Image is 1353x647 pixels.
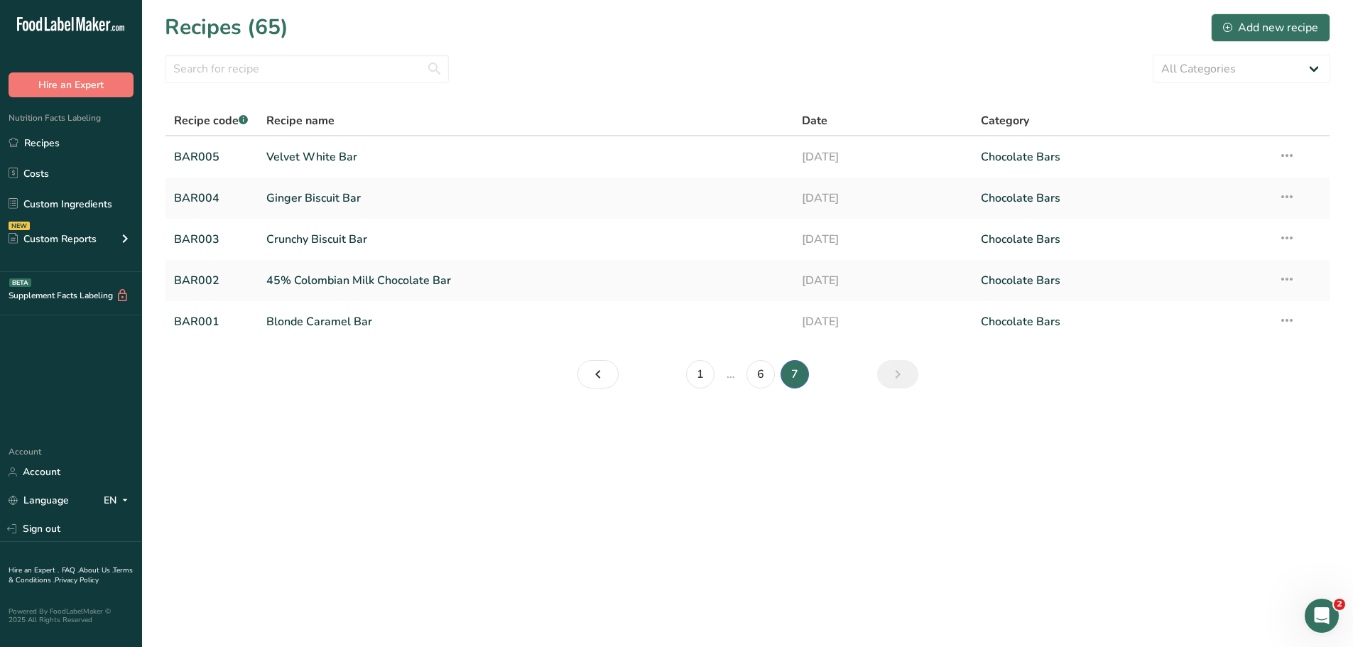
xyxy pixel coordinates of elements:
[174,142,249,172] a: BAR005
[9,565,133,585] a: Terms & Conditions .
[981,307,1261,337] a: Chocolate Bars
[266,112,335,129] span: Recipe name
[1305,599,1339,633] iframe: Intercom live chat
[266,266,786,295] a: 45% Colombian Milk Chocolate Bar
[981,266,1261,295] a: Chocolate Bars
[1334,599,1345,610] span: 2
[981,183,1261,213] a: Chocolate Bars
[9,565,59,575] a: Hire an Expert .
[9,607,134,624] div: Powered By FoodLabelMaker © 2025 All Rights Reserved
[62,565,79,575] a: FAQ .
[174,307,249,337] a: BAR001
[9,488,69,513] a: Language
[746,360,775,388] a: Page 6.
[266,224,786,254] a: Crunchy Biscuit Bar
[802,112,827,129] span: Date
[104,492,134,509] div: EN
[981,142,1261,172] a: Chocolate Bars
[165,55,449,83] input: Search for recipe
[9,72,134,97] button: Hire an Expert
[9,278,31,287] div: BETA
[266,142,786,172] a: Velvet White Bar
[802,266,964,295] a: [DATE]
[802,307,964,337] a: [DATE]
[165,11,288,43] h1: Recipes (65)
[877,360,918,388] a: Page 8.
[174,224,249,254] a: BAR003
[802,142,964,172] a: [DATE]
[9,232,97,246] div: Custom Reports
[174,266,249,295] a: BAR002
[802,183,964,213] a: [DATE]
[802,224,964,254] a: [DATE]
[577,360,619,388] a: Page 6.
[79,565,113,575] a: About Us .
[174,183,249,213] a: BAR004
[266,183,786,213] a: Ginger Biscuit Bar
[981,112,1029,129] span: Category
[55,575,99,585] a: Privacy Policy
[9,222,30,230] div: NEW
[1211,13,1330,42] button: Add new recipe
[174,113,248,129] span: Recipe code
[686,360,714,388] a: Page 1.
[266,307,786,337] a: Blonde Caramel Bar
[1223,19,1318,36] div: Add new recipe
[981,224,1261,254] a: Chocolate Bars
